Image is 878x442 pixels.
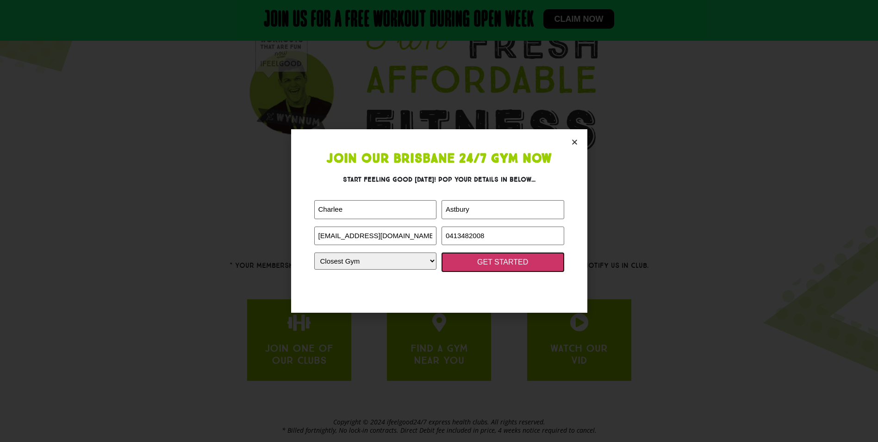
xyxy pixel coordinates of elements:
[314,175,564,184] h3: Start feeling good [DATE]! Pop your details in below...
[442,253,564,272] input: GET STARTED
[442,227,564,246] input: PHONE
[314,152,564,165] h1: Join Our Brisbane 24/7 Gym Now
[314,200,437,219] input: FIRST NAME
[314,227,437,246] input: Email
[442,200,564,219] input: LAST NAME
[571,139,578,145] a: Close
